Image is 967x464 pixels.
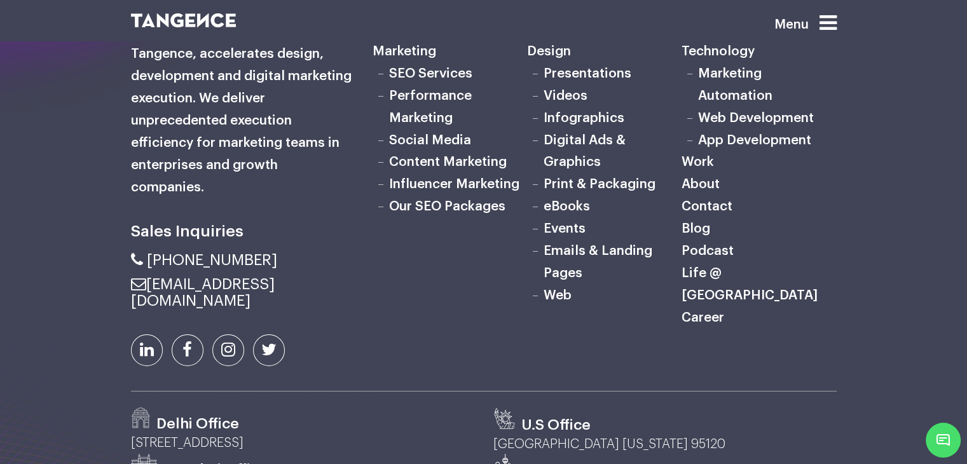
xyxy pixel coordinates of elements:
a: Web Development [698,111,814,125]
img: us.svg [493,407,516,430]
h6: Marketing [373,41,527,63]
span: [PHONE_NUMBER] [147,252,277,268]
a: Influencer Marketing [389,177,519,191]
a: Performance Marketing [389,89,472,125]
a: Blog [682,222,710,235]
a: [EMAIL_ADDRESS][DOMAIN_NAME] [131,276,275,308]
a: Videos [544,89,587,102]
a: SEO Services [389,67,472,80]
h6: Tangence, accelerates design, development and digital marketing execution. We deliver unprecedent... [131,43,353,199]
a: Digital Ads & Graphics [544,133,626,169]
h3: U.S Office [521,416,591,435]
a: eBooks [544,200,590,213]
img: Path-529.png [131,407,151,428]
a: Contact [682,200,732,213]
a: Emails & Landing Pages [544,244,652,280]
h6: Design [527,41,682,63]
a: Life @ [GEOGRAPHIC_DATA] [682,266,818,302]
a: Marketing Automation [698,67,772,102]
a: Events [544,222,586,235]
p: [STREET_ADDRESS] [131,433,474,453]
a: Career [682,311,724,324]
a: Web [544,289,572,302]
a: Social Media [389,133,471,147]
h6: Sales Inquiries [131,218,353,245]
a: App Development [698,133,811,147]
a: Infographics [544,111,624,125]
h3: Delhi Office [156,414,239,433]
a: Work [682,155,714,168]
a: About [682,177,720,191]
a: [PHONE_NUMBER] [131,252,277,268]
a: Our SEO Packages [389,200,505,213]
a: Podcast [682,244,734,257]
h6: Technology [682,41,836,63]
a: Content Marketing [389,155,507,168]
a: Presentations [544,67,631,80]
a: Print & Packaging [544,177,655,191]
p: [GEOGRAPHIC_DATA] [US_STATE] 95120 [493,435,837,454]
span: Chat Widget [926,423,961,458]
